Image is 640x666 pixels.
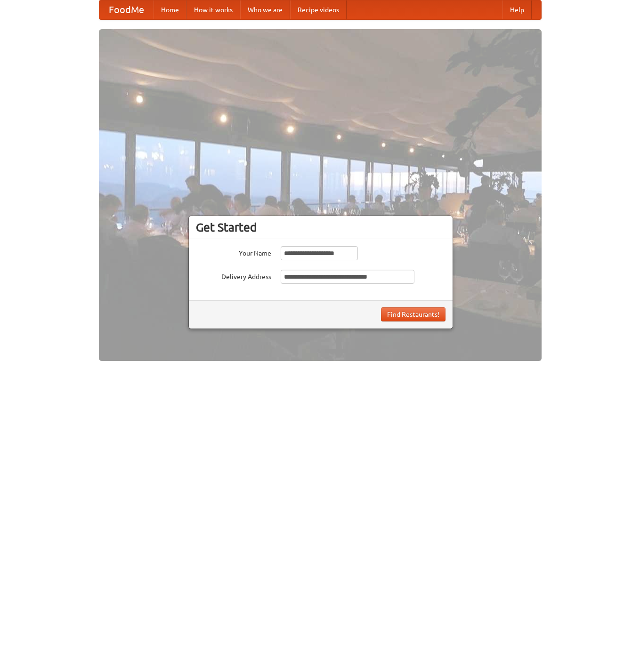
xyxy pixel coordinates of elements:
a: Who we are [240,0,290,19]
h3: Get Started [196,220,446,234]
a: Home [154,0,186,19]
label: Delivery Address [196,270,271,281]
a: How it works [186,0,240,19]
a: Help [502,0,532,19]
button: Find Restaurants! [381,307,446,321]
label: Your Name [196,246,271,258]
a: Recipe videos [290,0,347,19]
a: FoodMe [99,0,154,19]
